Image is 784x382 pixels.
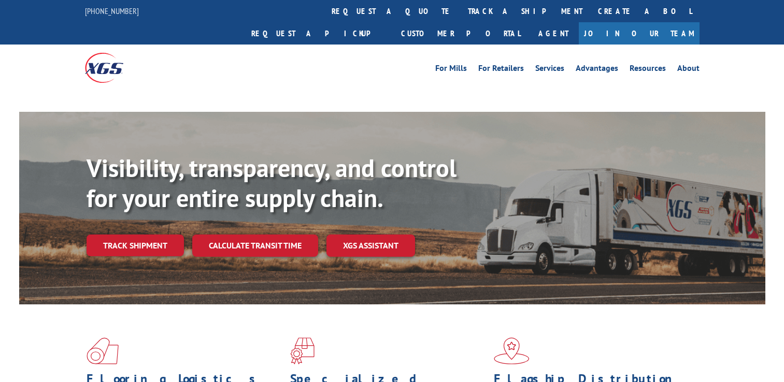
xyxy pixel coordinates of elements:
[630,64,666,76] a: Resources
[326,234,415,257] a: XGS ASSISTANT
[87,234,184,256] a: Track shipment
[528,22,579,45] a: Agent
[535,64,564,76] a: Services
[244,22,393,45] a: Request a pickup
[677,64,700,76] a: About
[192,234,318,257] a: Calculate transit time
[576,64,618,76] a: Advantages
[87,337,119,364] img: xgs-icon-total-supply-chain-intelligence-red
[85,6,139,16] a: [PHONE_NUMBER]
[579,22,700,45] a: Join Our Team
[393,22,528,45] a: Customer Portal
[87,152,457,214] b: Visibility, transparency, and control for your entire supply chain.
[290,337,315,364] img: xgs-icon-focused-on-flooring-red
[478,64,524,76] a: For Retailers
[494,337,530,364] img: xgs-icon-flagship-distribution-model-red
[435,64,467,76] a: For Mills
